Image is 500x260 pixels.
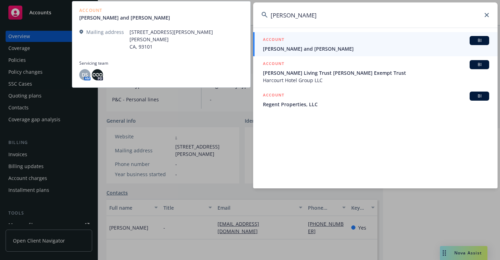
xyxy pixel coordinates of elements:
[253,56,498,88] a: ACCOUNTBI[PERSON_NAME] Living Trust [PERSON_NAME] Exempt TrustHarcourt Hotel Group LLC
[472,93,486,99] span: BI
[472,62,486,68] span: BI
[253,88,498,112] a: ACCOUNTBIRegent Properties, LLC
[253,2,498,28] input: Search...
[472,37,486,44] span: BI
[263,60,284,68] h5: ACCOUNT
[263,101,489,108] span: Regent Properties, LLC
[263,77,489,84] span: Harcourt Hotel Group LLC
[263,45,489,52] span: [PERSON_NAME] and [PERSON_NAME]
[263,36,284,44] h5: ACCOUNT
[263,69,489,77] span: [PERSON_NAME] Living Trust [PERSON_NAME] Exempt Trust
[263,92,284,100] h5: ACCOUNT
[253,32,498,56] a: ACCOUNTBI[PERSON_NAME] and [PERSON_NAME]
